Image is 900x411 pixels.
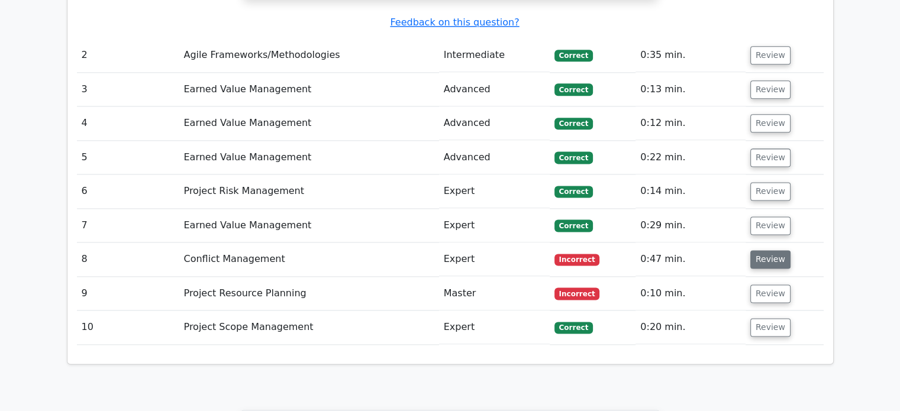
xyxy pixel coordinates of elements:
[636,106,746,140] td: 0:12 min.
[179,73,438,106] td: Earned Value Management
[77,310,179,344] td: 10
[77,209,179,242] td: 7
[439,73,550,106] td: Advanced
[439,106,550,140] td: Advanced
[554,219,593,231] span: Correct
[750,114,791,132] button: Review
[750,80,791,99] button: Review
[636,73,746,106] td: 0:13 min.
[554,186,593,198] span: Correct
[750,284,791,303] button: Review
[439,209,550,242] td: Expert
[554,50,593,62] span: Correct
[554,254,600,266] span: Incorrect
[554,83,593,95] span: Correct
[439,141,550,174] td: Advanced
[439,277,550,310] td: Master
[636,310,746,344] td: 0:20 min.
[636,277,746,310] td: 0:10 min.
[636,209,746,242] td: 0:29 min.
[77,174,179,208] td: 6
[77,242,179,276] td: 8
[750,182,791,200] button: Review
[636,141,746,174] td: 0:22 min.
[77,141,179,174] td: 5
[750,46,791,64] button: Review
[636,38,746,72] td: 0:35 min.
[750,250,791,268] button: Review
[554,322,593,334] span: Correct
[439,38,550,72] td: Intermediate
[179,174,438,208] td: Project Risk Management
[439,242,550,276] td: Expert
[179,141,438,174] td: Earned Value Management
[750,148,791,167] button: Review
[179,310,438,344] td: Project Scope Management
[179,277,438,310] td: Project Resource Planning
[439,310,550,344] td: Expert
[179,242,438,276] td: Conflict Management
[439,174,550,208] td: Expert
[554,118,593,130] span: Correct
[554,151,593,163] span: Correct
[636,174,746,208] td: 0:14 min.
[77,106,179,140] td: 4
[554,287,600,299] span: Incorrect
[750,318,791,336] button: Review
[750,216,791,235] button: Review
[390,17,519,28] a: Feedback on this question?
[77,277,179,310] td: 9
[179,106,438,140] td: Earned Value Management
[77,38,179,72] td: 2
[77,73,179,106] td: 3
[636,242,746,276] td: 0:47 min.
[179,209,438,242] td: Earned Value Management
[179,38,438,72] td: Agile Frameworks/Methodologies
